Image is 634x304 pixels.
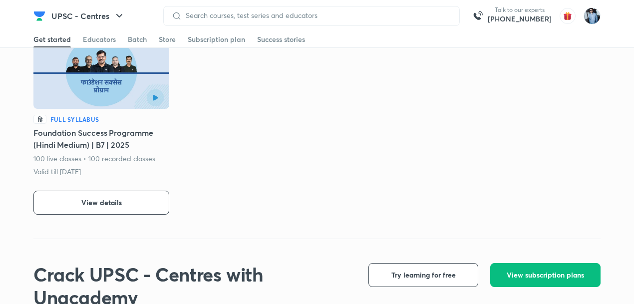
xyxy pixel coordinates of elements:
[188,34,245,44] div: Subscription plan
[50,115,99,124] h6: Full Syllabus
[257,34,305,44] div: Success stories
[81,198,122,208] span: View details
[488,6,552,14] p: Talk to our experts
[128,34,147,44] div: Batch
[368,263,478,287] button: Try learning for free
[159,34,176,44] div: Store
[33,34,71,44] div: Get started
[188,31,245,47] a: Subscription plan
[490,263,601,287] button: View subscription plans
[33,191,169,215] button: View details
[83,31,116,47] a: Educators
[33,33,169,109] img: Batch Thumbnail
[33,115,46,124] p: हि
[83,34,116,44] div: Educators
[33,31,71,47] a: Get started
[128,31,147,47] a: Batch
[507,270,584,280] span: View subscription plans
[33,127,169,151] h5: Foundation Success Programme (Hindi Medium) | B7 | 2025
[33,10,45,22] img: Company Logo
[584,7,601,24] img: Shipu
[391,270,456,280] span: Try learning for free
[488,14,552,24] a: [PHONE_NUMBER]
[45,6,131,26] button: UPSC - Centres
[33,154,156,164] p: 100 live classes • 100 recorded classes
[560,8,576,24] img: avatar
[257,31,305,47] a: Success stories
[159,31,176,47] a: Store
[33,167,81,177] p: Valid till [DATE]
[468,6,488,26] img: call-us
[182,11,451,19] input: Search courses, test series and educators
